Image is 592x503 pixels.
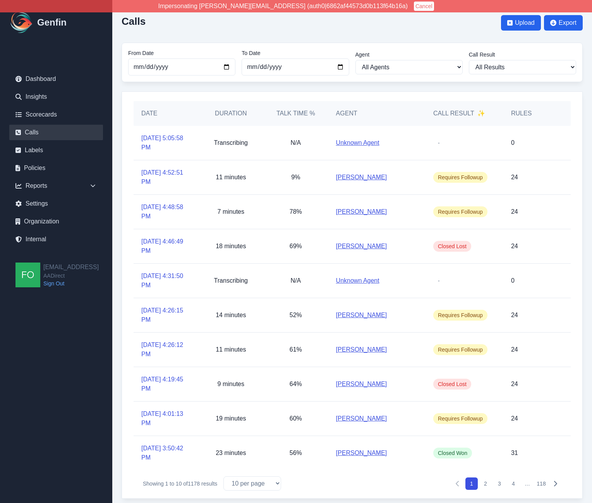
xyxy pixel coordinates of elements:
[433,344,487,355] span: Requires Followup
[15,263,40,287] img: founders@genfin.ai
[511,242,518,251] p: 24
[218,379,244,389] p: 9 minutes
[336,242,387,251] a: [PERSON_NAME]
[493,477,506,490] button: 3
[141,306,191,324] a: [DATE] 4:26:15 PM
[216,414,246,423] p: 19 minutes
[469,51,576,58] label: Call Result
[511,379,518,389] p: 24
[43,280,99,287] a: Sign Out
[511,276,515,285] p: 0
[559,18,577,27] span: Export
[128,49,235,57] label: From Date
[206,109,256,118] h5: Duration
[414,2,434,11] button: Cancel
[433,109,485,118] h5: Call Result
[176,481,182,487] span: 10
[511,311,518,320] p: 24
[291,139,301,146] span: N/A
[216,242,246,251] p: 18 minutes
[43,263,99,272] h2: [EMAIL_ADDRESS]
[336,414,387,423] a: [PERSON_NAME]
[433,379,471,390] span: Closed Lost
[433,310,487,321] span: Requires Followup
[141,340,191,359] a: [DATE] 4:26:12 PM
[216,448,246,458] p: 23 minutes
[433,448,472,458] span: Closed Won
[9,71,103,87] a: Dashboard
[433,275,444,286] span: -
[242,49,349,57] label: To Date
[141,375,191,393] a: [DATE] 4:19:45 PM
[218,207,244,216] p: 7 minutes
[451,477,561,490] nav: Pagination
[291,173,300,182] p: 9%
[433,206,487,217] span: Requires Followup
[9,89,103,105] a: Insights
[433,172,487,183] span: Requires Followup
[515,18,535,27] span: Upload
[355,51,463,58] label: Agent
[216,173,246,182] p: 11 minutes
[271,109,321,118] h5: Talk Time %
[291,277,301,284] span: N/A
[141,134,191,152] a: [DATE] 5:05:58 PM
[511,345,518,354] p: 24
[477,109,485,118] span: ✨
[544,15,583,31] button: Export
[43,272,99,280] span: AADirect
[165,481,168,487] span: 1
[433,137,444,148] span: -
[479,477,492,490] button: 2
[336,345,387,354] a: [PERSON_NAME]
[9,178,103,194] div: Reports
[9,196,103,211] a: Settings
[214,277,248,284] span: Transcribing
[290,379,302,389] p: 64%
[511,109,532,118] h5: Rules
[9,10,34,35] img: Logo
[511,173,518,182] p: 24
[511,138,515,148] p: 0
[141,409,191,428] a: [DATE] 4:01:13 PM
[336,109,357,118] h5: Agent
[290,311,302,320] p: 52%
[9,232,103,247] a: Internal
[433,241,471,252] span: Closed Lost
[290,448,302,458] p: 56%
[143,480,217,488] p: Showing to of results
[290,345,302,354] p: 61%
[122,15,146,27] h2: Calls
[141,271,191,290] a: [DATE] 4:31:50 PM
[511,448,518,458] p: 31
[216,311,246,320] p: 14 minutes
[507,477,520,490] button: 4
[141,168,191,187] a: [DATE] 4:52:51 PM
[9,214,103,229] a: Organization
[9,107,103,122] a: Scorecards
[141,444,191,462] a: [DATE] 3:50:42 PM
[336,448,387,458] a: [PERSON_NAME]
[336,379,387,389] a: [PERSON_NAME]
[141,237,191,256] a: [DATE] 4:46:49 PM
[336,311,387,320] a: [PERSON_NAME]
[521,477,534,490] span: …
[511,207,518,216] p: 24
[290,242,302,251] p: 69%
[214,139,248,146] span: Transcribing
[290,414,302,423] p: 60%
[465,477,478,490] button: 1
[216,345,246,354] p: 11 minutes
[336,207,387,216] a: [PERSON_NAME]
[9,160,103,176] a: Policies
[336,173,387,182] a: [PERSON_NAME]
[433,413,487,424] span: Requires Followup
[9,125,103,140] a: Calls
[290,207,302,216] p: 78%
[336,138,379,148] a: Unknown Agent
[535,477,547,490] button: 118
[141,109,191,118] h5: Date
[511,414,518,423] p: 24
[9,142,103,158] a: Labels
[188,481,200,487] span: 1178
